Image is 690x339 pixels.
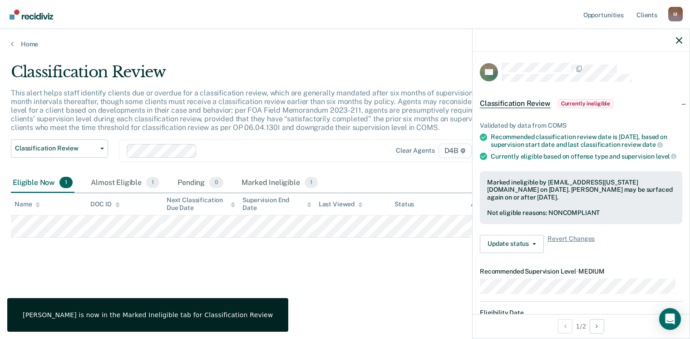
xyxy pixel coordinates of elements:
div: Pending [176,173,225,193]
span: • [576,268,578,275]
span: level [656,153,676,160]
div: DOC ID [90,200,119,208]
div: Assigned to [471,200,513,208]
span: Classification Review [15,145,97,152]
div: M [668,7,683,21]
span: 1 [146,177,159,189]
div: Open Intercom Messenger [659,308,681,330]
span: date [642,141,662,148]
button: Update status [480,235,544,253]
p: This alert helps staff identify clients due or overdue for a classification review, which are gen... [11,89,527,132]
div: 1 / 2 [473,314,690,338]
button: Previous Opportunity [558,319,572,334]
div: Marked ineligible by [EMAIL_ADDRESS][US_STATE][DOMAIN_NAME] on [DATE]. [PERSON_NAME] may be surfa... [487,179,675,201]
span: D4B [439,144,472,158]
a: Home [11,40,679,48]
div: Status [394,200,414,208]
span: 0 [209,177,223,189]
div: [PERSON_NAME] is now in the Marked Ineligible tab for Classification Review [23,311,273,319]
div: Clear agents [396,147,434,155]
span: Classification Review [480,99,551,108]
div: Recommended classification review date is [DATE], based on supervision start date and last classi... [491,133,682,149]
div: Eligible Now [11,173,74,193]
dt: Recommended Supervision Level MEDIUM [480,268,682,275]
div: Name [15,200,40,208]
div: Next Classification Due Date [167,196,235,212]
span: 1 [305,177,318,189]
div: Currently eligible based on offense type and supervision [491,152,682,160]
div: Classification ReviewCurrently ineligible [473,89,690,118]
div: Last Viewed [319,200,363,208]
div: Classification Review [11,63,528,89]
span: Currently ineligible [558,99,614,108]
div: Almost Eligible [89,173,161,193]
div: Not eligible reasons: NONCOMPLIANT [487,209,675,217]
dt: Eligibility Date [480,309,682,317]
div: Supervision End Date [242,196,311,212]
div: Marked Ineligible [240,173,320,193]
span: Revert Changes [547,235,595,253]
button: Next Opportunity [590,319,604,334]
div: Validated by data from COMS [480,122,682,130]
img: Recidiviz [10,10,53,20]
span: 1 [59,177,73,189]
button: Profile dropdown button [668,7,683,21]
